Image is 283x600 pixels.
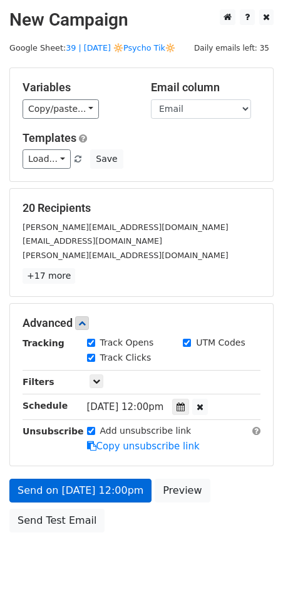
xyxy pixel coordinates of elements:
h2: New Campaign [9,9,274,31]
a: +17 more [23,268,75,284]
a: Daily emails left: 35 [190,43,274,52]
label: UTM Codes [196,336,245,349]
a: Send on [DATE] 12:00pm [9,479,152,502]
a: Send Test Email [9,509,105,532]
small: [EMAIL_ADDRESS][DOMAIN_NAME] [23,236,162,246]
a: Preview [155,479,210,502]
button: Save [90,149,123,169]
label: Track Clicks [100,351,152,364]
strong: Unsubscribe [23,426,84,436]
small: [PERSON_NAME][EMAIL_ADDRESS][DOMAIN_NAME] [23,222,229,232]
h5: Variables [23,81,132,94]
small: Google Sheet: [9,43,175,52]
label: Add unsubscribe link [100,424,192,437]
span: Daily emails left: 35 [190,41,274,55]
a: Templates [23,131,76,144]
h5: Advanced [23,316,260,330]
a: Load... [23,149,71,169]
strong: Schedule [23,401,68,411]
a: Copy/paste... [23,99,99,119]
label: Track Opens [100,336,154,349]
h5: Email column [151,81,260,94]
small: [PERSON_NAME][EMAIL_ADDRESS][DOMAIN_NAME] [23,251,229,260]
a: Copy unsubscribe link [87,441,200,452]
strong: Filters [23,377,54,387]
a: 39 | [DATE] 🔆Psycho Tik🔆 [66,43,175,52]
h5: 20 Recipients [23,201,260,215]
strong: Tracking [23,338,64,348]
span: [DATE] 12:00pm [87,401,164,412]
iframe: Chat Widget [220,540,283,600]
